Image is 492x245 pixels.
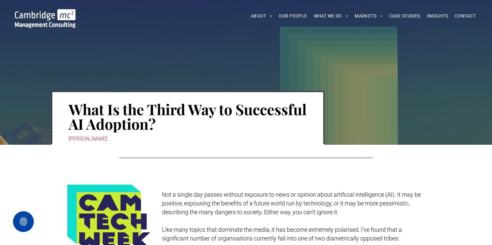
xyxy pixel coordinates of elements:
[352,11,386,21] a: MARKETS
[69,134,307,143] div: [PERSON_NAME]
[424,11,451,21] a: INSIGHTS
[15,9,75,28] img: Go to Homepage
[162,226,402,242] span: Like many topics that dominate the media, it has become extremely polarised. I’ve found that a si...
[162,191,421,215] span: Not a single day passes without exposure to news or opinion about artificial intelligence (AI). I...
[386,11,424,21] a: CASE STUDIES
[451,11,479,21] a: CONTACT
[275,11,310,21] a: OUR PEOPLE
[247,11,276,21] a: ABOUT
[69,101,307,132] h1: What Is the Third Way to Successful AI Adoption?
[311,11,352,21] a: WHAT WE DO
